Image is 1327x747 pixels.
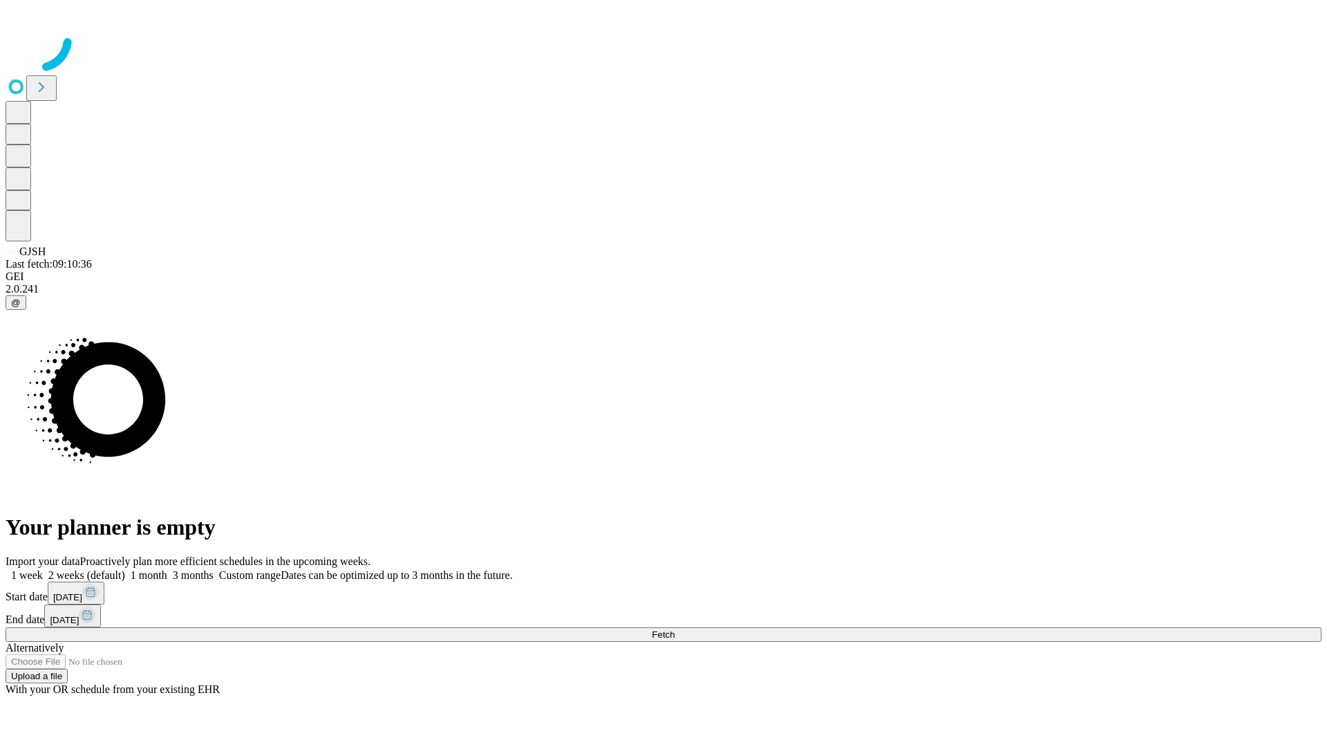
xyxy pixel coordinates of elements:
[173,569,214,581] span: 3 months
[48,569,125,581] span: 2 weeks (default)
[11,569,43,581] span: 1 week
[6,283,1321,295] div: 2.0.241
[6,270,1321,283] div: GEI
[6,669,68,683] button: Upload a file
[6,515,1321,540] h1: Your planner is empty
[6,627,1321,642] button: Fetch
[131,569,167,581] span: 1 month
[6,295,26,310] button: @
[48,582,104,605] button: [DATE]
[6,555,80,567] span: Import your data
[6,642,64,654] span: Alternatively
[44,605,101,627] button: [DATE]
[6,582,1321,605] div: Start date
[281,569,512,581] span: Dates can be optimized up to 3 months in the future.
[219,569,281,581] span: Custom range
[19,246,46,257] span: GJSH
[6,258,92,270] span: Last fetch: 09:10:36
[50,615,79,625] span: [DATE]
[11,297,21,308] span: @
[6,683,220,695] span: With your OR schedule from your existing EHR
[80,555,370,567] span: Proactively plan more efficient schedules in the upcoming weeks.
[652,629,675,640] span: Fetch
[6,605,1321,627] div: End date
[53,592,82,602] span: [DATE]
